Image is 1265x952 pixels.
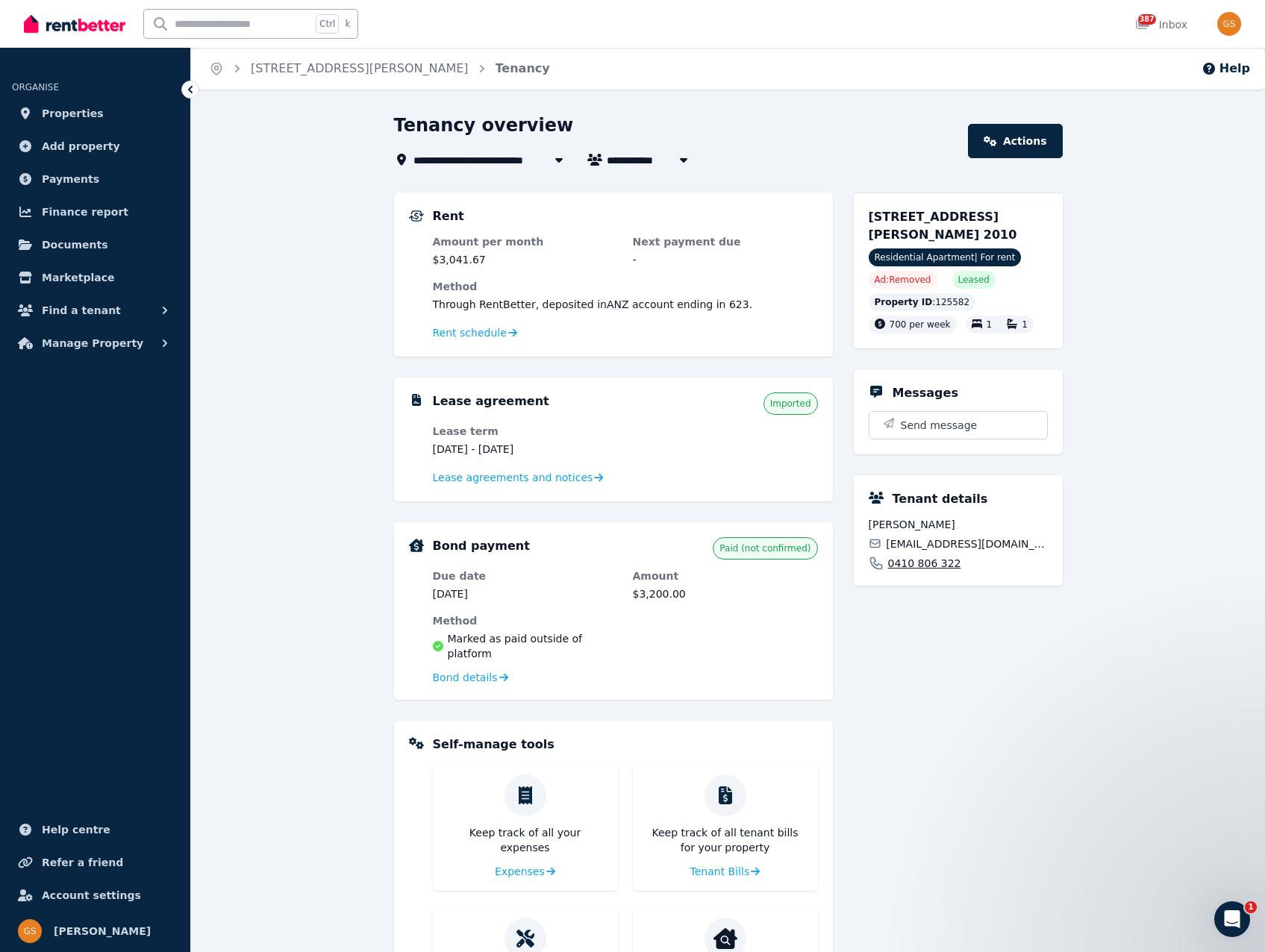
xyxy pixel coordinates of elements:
span: 1 [987,319,993,330]
h5: Tenant details [893,490,988,508]
span: Expenses [495,864,545,879]
button: Help [1202,60,1250,78]
a: Marketplace [12,263,178,292]
span: Marked as paid outside of platform [448,631,618,661]
span: Help centre [42,821,110,839]
a: Tenancy [496,61,550,75]
dt: Method [433,613,618,628]
span: [PERSON_NAME] [869,517,1048,532]
span: Properties [42,104,104,122]
button: Send message [869,412,1047,439]
span: Ctrl [316,14,339,34]
tcxspan: Call 0410 806 322 via 3CX [888,557,961,569]
span: ORGANISE [12,82,59,93]
span: Find a tenant [42,301,121,319]
img: Gabriel Sarajinsky [18,919,42,943]
a: Account settings [12,880,178,910]
dd: $3,041.67 [433,252,618,267]
span: Residential Apartment | For rent [869,248,1022,266]
a: Lease agreements and notices [433,470,604,485]
dd: - [633,252,818,267]
h1: Tenancy overview [394,113,574,137]
div: : 125582 [869,293,976,311]
a: Rent schedule [433,325,518,340]
h5: Messages [893,384,958,402]
a: [STREET_ADDRESS][PERSON_NAME] [251,61,469,75]
span: 1 [1022,319,1028,330]
img: Rental Payments [409,210,424,222]
img: Condition reports [713,927,737,951]
span: Property ID [875,296,933,308]
dt: Due date [433,569,618,583]
span: Lease agreements and notices [433,470,593,485]
a: Documents [12,230,178,260]
span: Through RentBetter , deposited in ANZ account ending in 623 . [433,298,753,310]
a: Help centre [12,815,178,845]
span: Documents [42,236,108,254]
a: Payments [12,164,178,194]
a: Add property [12,131,178,161]
span: Paid (not confirmed) [719,542,810,554]
dd: [DATE] - [DATE] [433,442,618,457]
span: Ad: Removed [875,274,931,286]
nav: Breadcrumb [191,48,568,90]
iframe: Intercom live chat [1214,901,1250,937]
span: Bond details [433,670,498,685]
span: [EMAIL_ADDRESS][DOMAIN_NAME] [886,536,1047,551]
a: Finance report [12,197,178,227]
span: Tenant Bills [690,864,750,879]
span: Account settings [42,886,141,904]
span: 387 [1138,14,1156,25]
div: Inbox [1135,17,1187,32]
a: Expenses [495,864,555,879]
span: 700 per week [890,319,951,330]
dd: $3,200.00 [633,586,818,601]
span: Marketplace [42,269,114,286]
span: Imported [770,398,811,410]
dt: Amount [633,569,818,583]
span: 1 [1245,901,1257,913]
dt: Method [433,279,818,294]
span: Payments [42,170,99,188]
a: Actions [968,124,1062,158]
a: Tenant Bills [690,864,760,879]
span: Leased [958,274,990,286]
span: Rent schedule [433,325,507,340]
span: Refer a friend [42,854,123,871]
span: Manage Property [42,334,143,352]
a: Properties [12,98,178,128]
h5: Bond payment [433,537,530,555]
dt: Lease term [433,424,618,439]
span: Add property [42,137,120,155]
span: k [345,18,350,30]
dt: Amount per month [433,234,618,249]
button: Manage Property [12,328,178,358]
img: Bond Details [409,539,424,552]
span: Finance report [42,203,128,221]
dd: [DATE] [433,586,618,601]
dt: Next payment due [633,234,818,249]
span: [PERSON_NAME] [54,922,151,940]
h5: Rent [433,207,464,225]
a: Bond details [433,670,508,685]
img: RentBetter [24,13,125,35]
button: Find a tenant [12,295,178,325]
h5: Self-manage tools [433,736,555,754]
img: Gabriel Sarajinsky [1217,12,1241,36]
span: [STREET_ADDRESS][PERSON_NAME] 2010 [869,210,1017,242]
p: Keep track of all tenant bills for your property [645,825,806,855]
h5: Lease agreement [433,392,549,410]
span: Send message [901,418,978,433]
a: Refer a friend [12,848,178,877]
p: Keep track of all your expenses [445,825,606,855]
